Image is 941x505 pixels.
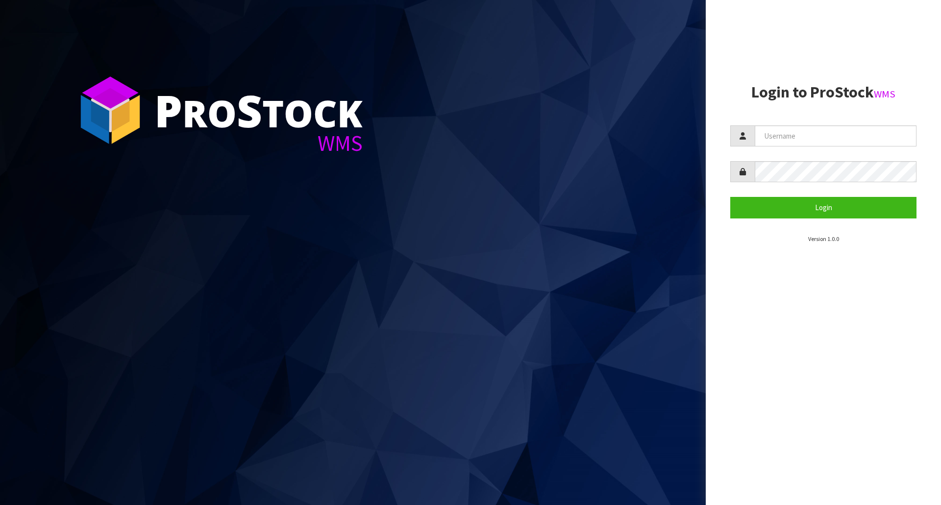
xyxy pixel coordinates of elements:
[154,132,363,154] div: WMS
[730,84,916,101] h2: Login to ProStock
[874,88,895,100] small: WMS
[154,88,363,132] div: ro tock
[237,80,262,140] span: S
[730,197,916,218] button: Login
[154,80,182,140] span: P
[808,235,839,242] small: Version 1.0.0
[755,125,916,146] input: Username
[74,73,147,147] img: ProStock Cube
